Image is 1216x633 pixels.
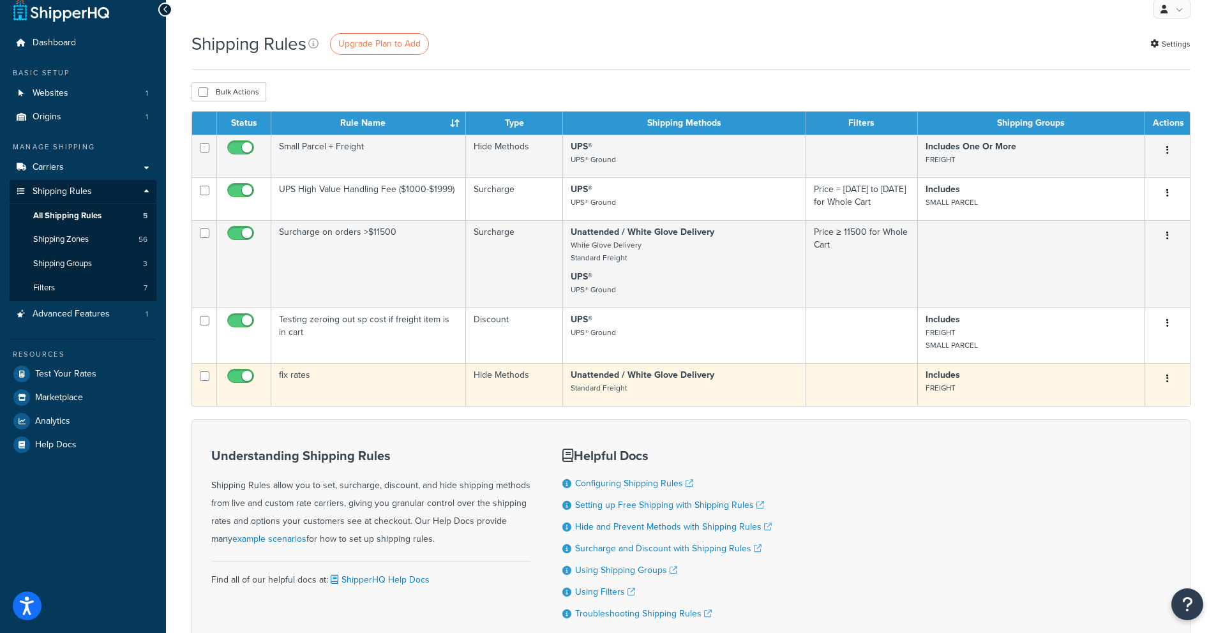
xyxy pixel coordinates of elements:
[139,234,147,245] span: 56
[806,220,918,308] td: Price ≥ 11500 for Whole Cart
[571,197,616,208] small: UPS® Ground
[35,416,70,427] span: Analytics
[571,270,592,283] strong: UPS®
[571,182,592,196] strong: UPS®
[211,449,530,463] h3: Understanding Shipping Rules
[338,37,421,50] span: Upgrade Plan to Add
[271,220,466,308] td: Surcharge on orders >$11500
[571,239,642,264] small: White Glove Delivery Standard Freight
[466,135,562,177] td: Hide Methods
[211,561,530,589] div: Find all of our helpful docs at:
[10,276,156,300] a: Filters 7
[10,302,156,326] li: Advanced Features
[33,234,89,245] span: Shipping Zones
[1145,112,1190,135] th: Actions
[10,228,156,251] li: Shipping Zones
[10,82,156,105] li: Websites
[271,177,466,220] td: UPS High Value Handling Fee ($1000-$1999)
[926,313,960,326] strong: Includes
[10,82,156,105] a: Websites 1
[571,368,714,382] strong: Unattended / White Glove Delivery
[466,308,562,363] td: Discount
[575,585,635,599] a: Using Filters
[232,532,306,546] a: example scenarios
[217,112,271,135] th: Status
[562,449,772,463] h3: Helpful Docs
[146,309,148,320] span: 1
[575,542,762,555] a: Surcharge and Discount with Shipping Rules
[1171,588,1203,620] button: Open Resource Center
[10,433,156,456] a: Help Docs
[144,283,147,294] span: 7
[466,177,562,220] td: Surcharge
[466,112,562,135] th: Type
[563,112,807,135] th: Shipping Methods
[146,112,148,123] span: 1
[466,363,562,406] td: Hide Methods
[10,142,156,153] div: Manage Shipping
[10,105,156,129] li: Origins
[571,154,616,165] small: UPS® Ground
[806,177,918,220] td: Price = [DATE] to [DATE] for Whole Cart
[926,182,960,196] strong: Includes
[10,252,156,276] a: Shipping Groups 3
[10,386,156,409] a: Marketplace
[271,135,466,177] td: Small Parcel + Freight
[33,283,55,294] span: Filters
[1150,35,1190,53] a: Settings
[271,363,466,406] td: fix rates
[571,140,592,153] strong: UPS®
[571,225,714,239] strong: Unattended / White Glove Delivery
[575,563,677,577] a: Using Shipping Groups
[271,308,466,363] td: Testing zeroing out sp cost if freight item is in cart
[10,228,156,251] a: Shipping Zones 56
[10,252,156,276] li: Shipping Groups
[191,31,306,56] h1: Shipping Rules
[10,68,156,78] div: Basic Setup
[10,204,156,228] li: All Shipping Rules
[146,88,148,99] span: 1
[571,327,616,338] small: UPS® Ground
[10,276,156,300] li: Filters
[571,313,592,326] strong: UPS®
[10,349,156,360] div: Resources
[33,162,64,173] span: Carriers
[10,180,156,301] li: Shipping Rules
[926,382,956,394] small: FREIGHT
[918,112,1145,135] th: Shipping Groups
[926,368,960,382] strong: Includes
[10,156,156,179] a: Carriers
[33,38,76,48] span: Dashboard
[143,258,147,269] span: 3
[10,105,156,129] a: Origins 1
[926,154,956,165] small: FREIGHT
[10,31,156,55] a: Dashboard
[466,220,562,308] td: Surcharge
[575,477,693,490] a: Configuring Shipping Rules
[926,327,978,351] small: FREIGHT SMALL PARCEL
[575,607,712,620] a: Troubleshooting Shipping Rules
[10,204,156,228] a: All Shipping Rules 5
[211,449,530,548] div: Shipping Rules allow you to set, surcharge, discount, and hide shipping methods from live and cus...
[328,573,430,586] a: ShipperHQ Help Docs
[33,88,68,99] span: Websites
[330,33,429,55] a: Upgrade Plan to Add
[10,362,156,385] li: Test Your Rates
[926,197,978,208] small: SMALL PARCEL
[10,410,156,433] a: Analytics
[806,112,918,135] th: Filters
[575,520,772,533] a: Hide and Prevent Methods with Shipping Rules
[33,211,101,221] span: All Shipping Rules
[271,112,466,135] th: Rule Name : activate to sort column ascending
[33,112,61,123] span: Origins
[33,186,92,197] span: Shipping Rules
[575,498,764,512] a: Setting up Free Shipping with Shipping Rules
[35,440,77,451] span: Help Docs
[10,180,156,204] a: Shipping Rules
[33,309,110,320] span: Advanced Features
[35,392,83,403] span: Marketplace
